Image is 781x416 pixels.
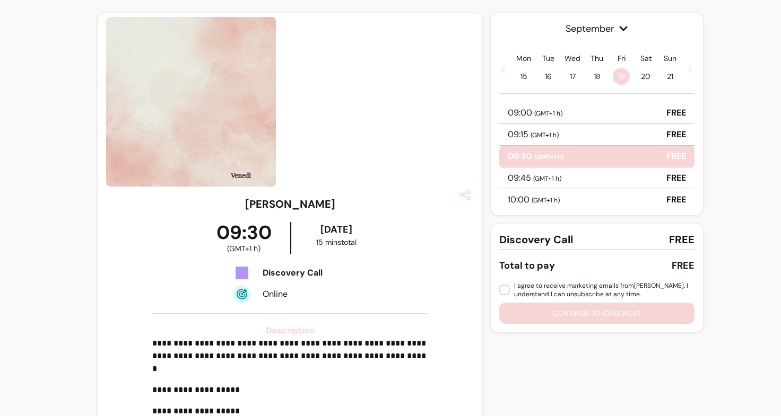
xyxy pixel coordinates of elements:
[534,153,564,161] span: ( GMT+1 h )
[508,150,564,163] p: 09:30
[533,174,561,183] span: ( GMT+1 h )
[508,193,560,206] p: 10:00
[233,264,250,281] img: Tickets Icon
[516,53,531,64] p: Mon
[591,53,603,64] p: Thu
[531,131,559,139] span: ( GMT+1 h )
[293,222,380,237] div: [DATE]
[542,53,554,64] p: Tue
[508,172,561,184] p: 09:45
[564,68,581,85] span: 17
[565,53,580,64] p: Wed
[499,232,573,247] span: Discovery Call
[534,109,562,118] span: ( GMT+1 h )
[588,68,605,85] span: 18
[664,53,676,64] p: Sun
[540,68,557,85] span: 16
[666,193,686,206] p: FREE
[620,79,623,90] span: •
[515,68,532,85] span: 15
[106,17,276,187] img: https://d3pz9znudhj10h.cloudfront.net/70608b2e-6671-4d22-88e2-87b0adb7cf96
[666,150,686,163] p: FREE
[666,128,686,141] p: FREE
[263,267,355,279] div: Discovery Call
[618,53,626,64] p: Fri
[508,107,562,119] p: 09:00
[293,237,380,247] div: 15 mins total
[672,258,695,273] div: FREE
[245,197,335,211] h3: [PERSON_NAME]
[499,258,555,273] div: Total to pay
[532,196,560,205] span: ( GMT+1 h )
[499,21,695,36] span: September
[198,222,290,254] div: 09:30
[637,68,654,85] span: 20
[669,232,695,247] span: FREE
[227,243,261,254] span: ( GMT+1 h )
[263,288,355,300] div: Online
[152,324,428,337] h3: Description
[666,172,686,184] p: FREE
[640,53,652,64] p: Sat
[613,68,630,85] span: 19
[499,303,695,324] button: Continue to checkout
[662,68,679,85] span: 21
[508,128,559,141] p: 09:15
[666,107,686,119] p: FREE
